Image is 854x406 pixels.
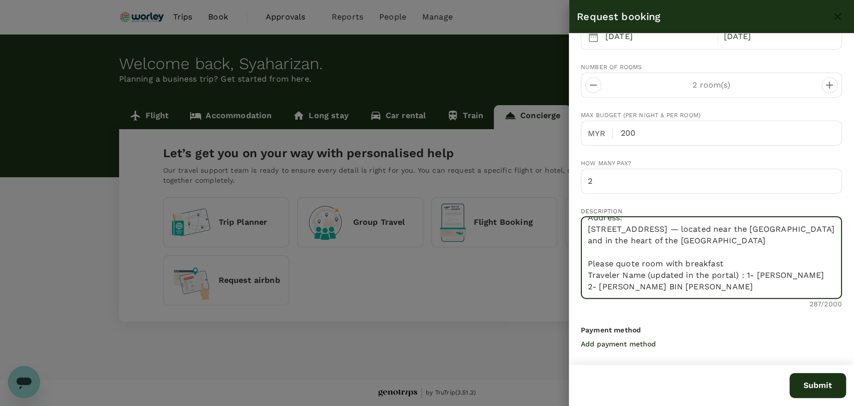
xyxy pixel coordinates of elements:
[581,112,700,119] span: Max Budget (per night & per room)
[581,160,631,167] span: How many pax?
[601,27,715,47] div: [DATE]
[829,8,846,25] button: close
[581,325,842,336] h6: Payment method
[601,79,821,91] p: 2 room(s)
[720,27,834,47] div: [DATE]
[581,364,842,375] h6: Booking contact details
[581,216,842,299] textarea: Address: [STREET_ADDRESS] — located near the [GEOGRAPHIC_DATA] and in the heart of the [GEOGRAPHI...
[577,9,829,25] div: Request booking
[581,208,622,215] span: Description
[581,336,660,352] button: Add payment method
[588,128,612,140] p: MYR
[821,77,837,93] button: decrease
[809,299,842,309] p: 287 /2000
[581,339,656,349] p: Add payment method
[585,77,601,93] button: decrease
[789,373,846,398] button: Submit
[581,64,642,71] span: Number of rooms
